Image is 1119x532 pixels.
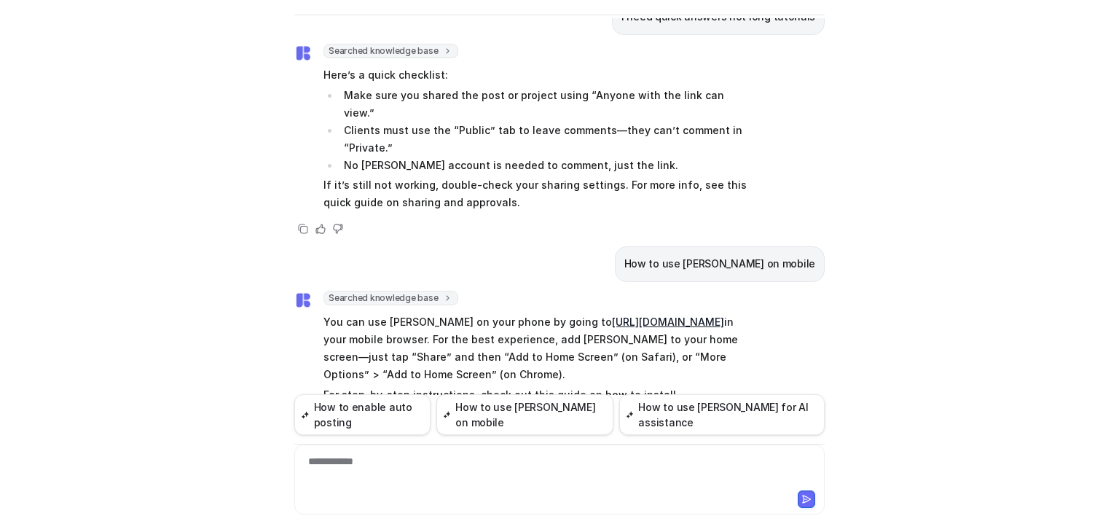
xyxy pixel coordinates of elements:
a: [URL][DOMAIN_NAME] [612,316,724,328]
span: Searched knowledge base [323,291,458,305]
button: How to use [PERSON_NAME] for AI assistance [619,394,825,435]
p: Here’s a quick checklist: [323,66,750,84]
p: For step-by-step instructions, check out this guide on how to install [PERSON_NAME] on mobile: . [323,386,750,421]
button: How to enable auto posting [294,394,431,435]
span: Searched knowledge base [323,44,458,58]
li: No [PERSON_NAME] account is needed to comment, just the link. [339,157,750,174]
li: Make sure you shared the post or project using “Anyone with the link can view.” [339,87,750,122]
p: You can use [PERSON_NAME] on your phone by going to in your mobile browser. For the best experien... [323,313,750,383]
p: How to use [PERSON_NAME] on mobile [624,255,815,273]
button: How to use [PERSON_NAME] on mobile [436,394,613,435]
img: Widget [294,44,312,62]
img: Widget [294,292,312,309]
p: If it’s still not working, double-check your sharing settings. For more info, see this quick guid... [323,176,750,211]
li: Clients must use the “Public” tab to leave comments—they can’t comment in “Private.” [339,122,750,157]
